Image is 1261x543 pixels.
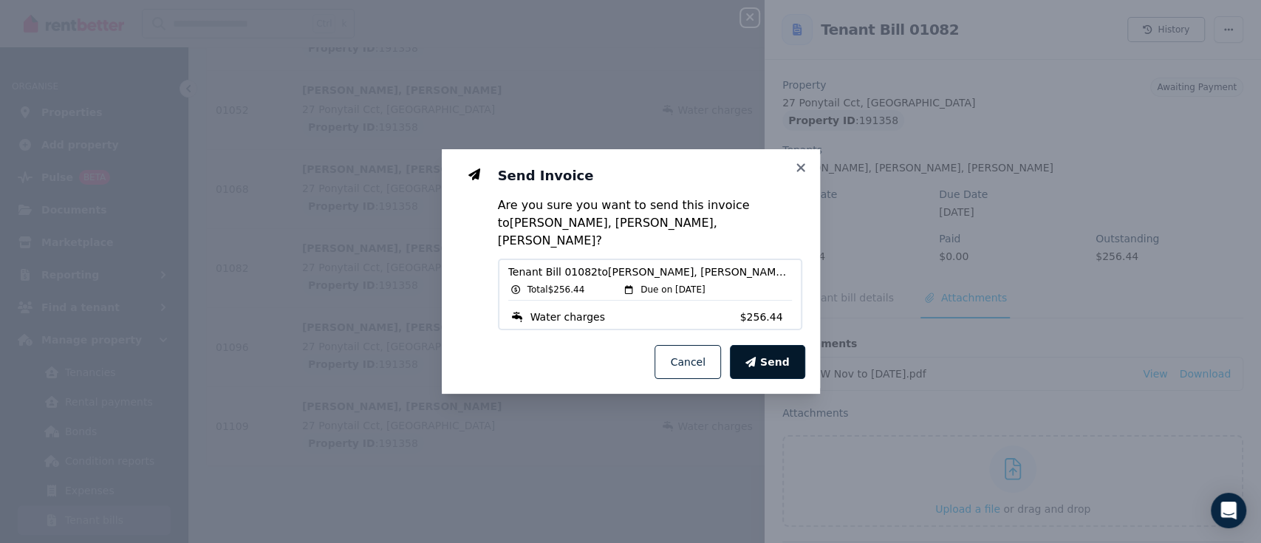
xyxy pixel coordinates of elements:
button: Cancel [655,345,720,379]
span: Send [760,355,790,369]
p: Are you sure you want to send this invoice to [PERSON_NAME], [PERSON_NAME], [PERSON_NAME] ? [498,197,802,250]
div: Open Intercom Messenger [1211,493,1246,528]
h3: Send Invoice [498,167,802,185]
span: $256.44 [740,310,792,324]
button: Send [730,345,805,379]
span: Total $256.44 [527,284,585,296]
span: Due on [DATE] [640,284,705,296]
span: Water charges [530,310,605,324]
span: Tenant Bill 01082 to [PERSON_NAME], [PERSON_NAME], [PERSON_NAME] [508,264,792,279]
